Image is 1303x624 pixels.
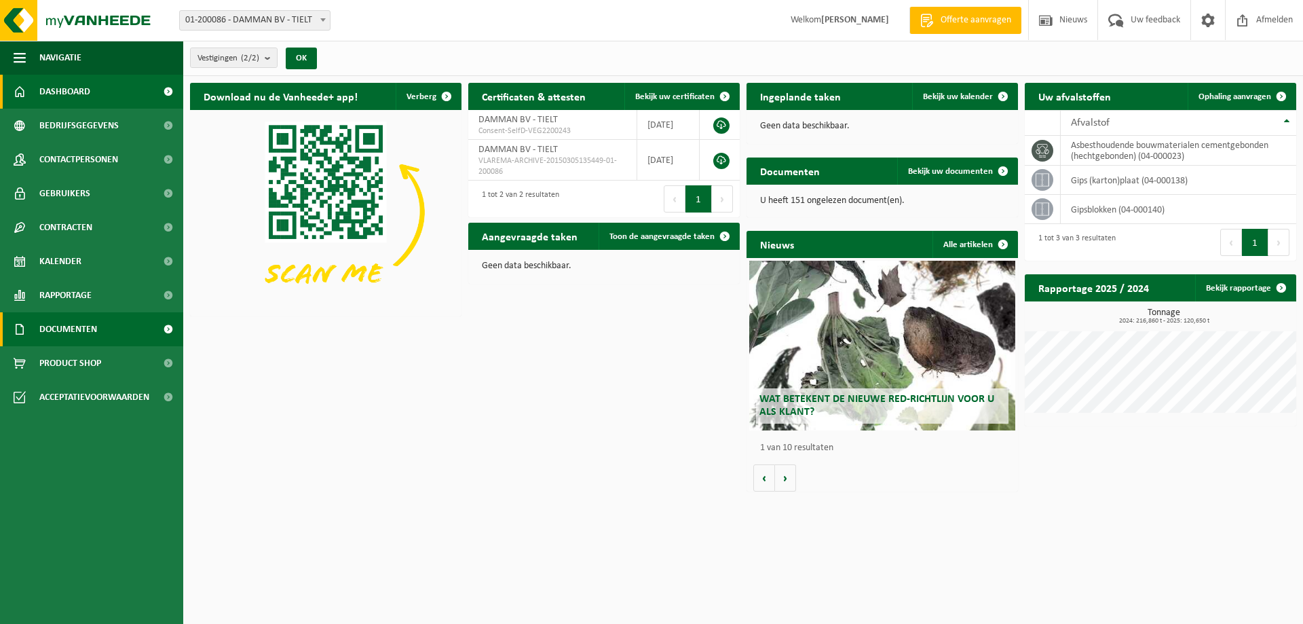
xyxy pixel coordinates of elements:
span: Verberg [407,92,436,101]
h2: Aangevraagde taken [468,223,591,249]
span: Vestigingen [197,48,259,69]
h2: Ingeplande taken [747,83,854,109]
h3: Tonnage [1032,308,1296,325]
button: Vestigingen(2/2) [190,48,278,68]
td: [DATE] [637,110,700,140]
button: 1 [1242,229,1268,256]
h2: Rapportage 2025 / 2024 [1025,274,1163,301]
span: Dashboard [39,75,90,109]
div: 1 tot 2 van 2 resultaten [475,184,559,214]
span: 01-200086 - DAMMAN BV - TIELT [180,11,330,30]
span: Navigatie [39,41,81,75]
a: Bekijk uw kalender [912,83,1017,110]
span: DAMMAN BV - TIELT [478,145,558,155]
a: Ophaling aanvragen [1188,83,1295,110]
span: VLAREMA-ARCHIVE-20150305135449-01-200086 [478,155,626,177]
span: Gebruikers [39,177,90,210]
span: Contactpersonen [39,143,118,177]
span: Wat betekent de nieuwe RED-richtlijn voor u als klant? [759,394,994,418]
a: Toon de aangevraagde taken [599,223,738,250]
span: Toon de aangevraagde taken [609,232,715,241]
span: Documenten [39,312,97,346]
span: DAMMAN BV - TIELT [478,115,558,125]
button: Volgende [775,464,796,492]
a: Bekijk uw certificaten [624,83,738,110]
span: Acceptatievoorwaarden [39,380,149,414]
td: [DATE] [637,140,700,181]
span: Consent-SelfD-VEG2200243 [478,126,626,136]
p: Geen data beschikbaar. [760,122,1004,131]
span: 2024: 216,860 t - 2025: 120,650 t [1032,318,1296,325]
span: Rapportage [39,278,92,312]
img: Download de VHEPlus App [190,110,461,314]
button: OK [286,48,317,69]
button: Vorige [753,464,775,492]
span: Bedrijfsgegevens [39,109,119,143]
button: Verberg [396,83,460,110]
button: Next [712,185,733,213]
button: Previous [1220,229,1242,256]
h2: Documenten [747,158,833,184]
button: Previous [664,185,685,213]
p: Geen data beschikbaar. [482,261,726,271]
count: (2/2) [241,54,259,62]
a: Bekijk uw documenten [897,158,1017,185]
p: U heeft 151 ongelezen document(en). [760,196,1004,206]
span: Product Shop [39,346,101,380]
strong: [PERSON_NAME] [821,15,889,25]
a: Bekijk rapportage [1195,274,1295,301]
button: 1 [685,185,712,213]
h2: Nieuws [747,231,808,257]
span: Contracten [39,210,92,244]
span: Bekijk uw documenten [908,167,993,176]
h2: Uw afvalstoffen [1025,83,1125,109]
button: Next [1268,229,1289,256]
td: gips (karton)plaat (04-000138) [1061,166,1296,195]
a: Offerte aanvragen [909,7,1021,34]
p: 1 van 10 resultaten [760,443,1011,453]
td: asbesthoudende bouwmaterialen cementgebonden (hechtgebonden) (04-000023) [1061,136,1296,166]
span: Offerte aanvragen [937,14,1015,27]
span: Bekijk uw certificaten [635,92,715,101]
h2: Download nu de Vanheede+ app! [190,83,371,109]
span: Afvalstof [1071,117,1110,128]
span: Ophaling aanvragen [1198,92,1271,101]
a: Alle artikelen [932,231,1017,258]
a: Wat betekent de nieuwe RED-richtlijn voor u als klant? [749,261,1015,430]
div: 1 tot 3 van 3 resultaten [1032,227,1116,257]
span: 01-200086 - DAMMAN BV - TIELT [179,10,331,31]
span: Kalender [39,244,81,278]
span: Bekijk uw kalender [923,92,993,101]
h2: Certificaten & attesten [468,83,599,109]
td: gipsblokken (04-000140) [1061,195,1296,224]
